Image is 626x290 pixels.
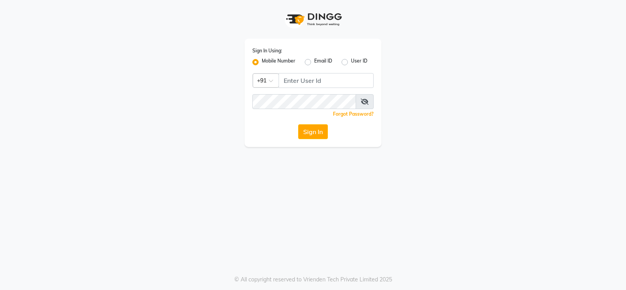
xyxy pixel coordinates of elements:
label: Mobile Number [262,57,295,67]
label: User ID [351,57,367,67]
input: Username [252,94,356,109]
a: Forgot Password? [333,111,374,117]
input: Username [279,73,374,88]
img: logo1.svg [282,8,344,31]
button: Sign In [298,124,328,139]
label: Email ID [314,57,332,67]
label: Sign In Using: [252,47,282,54]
